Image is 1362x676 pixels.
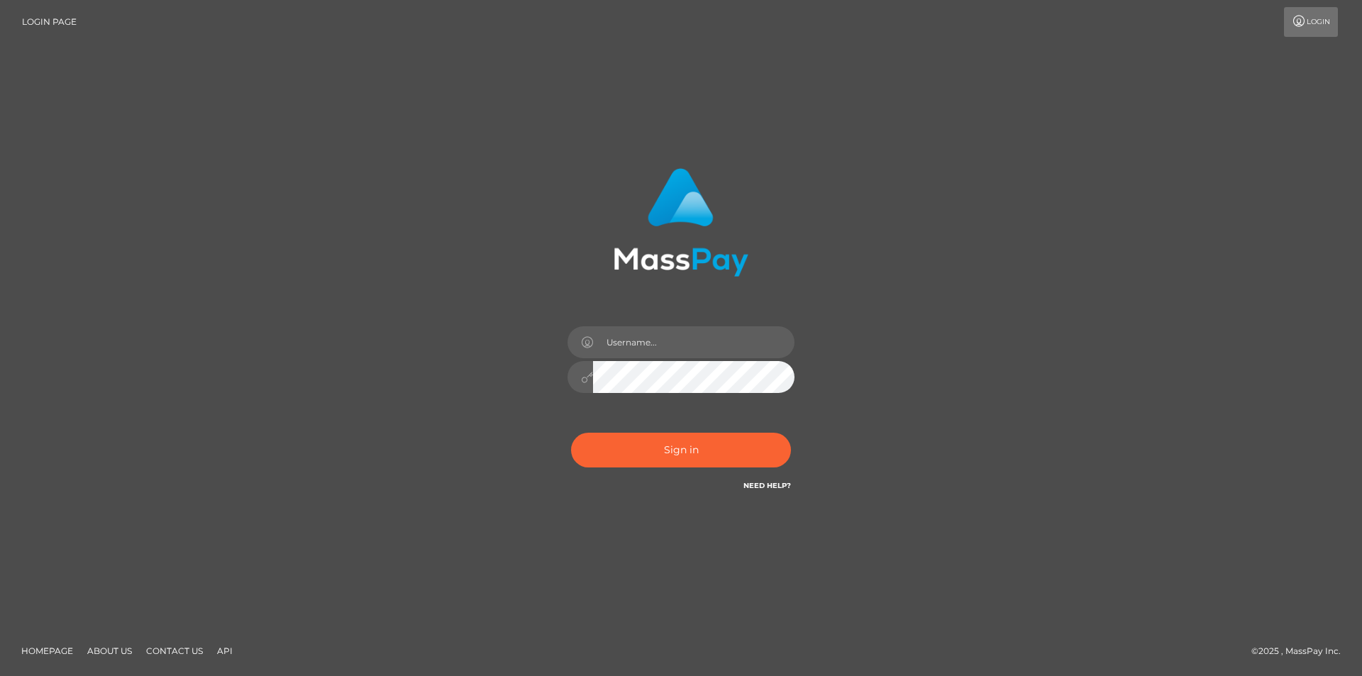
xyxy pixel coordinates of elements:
div: © 2025 , MassPay Inc. [1251,643,1351,659]
a: API [211,640,238,662]
button: Sign in [571,433,791,467]
img: MassPay Login [614,168,748,277]
a: Login Page [22,7,77,37]
a: Homepage [16,640,79,662]
a: Contact Us [140,640,209,662]
a: Need Help? [743,481,791,490]
input: Username... [593,326,794,358]
a: Login [1284,7,1338,37]
a: About Us [82,640,138,662]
